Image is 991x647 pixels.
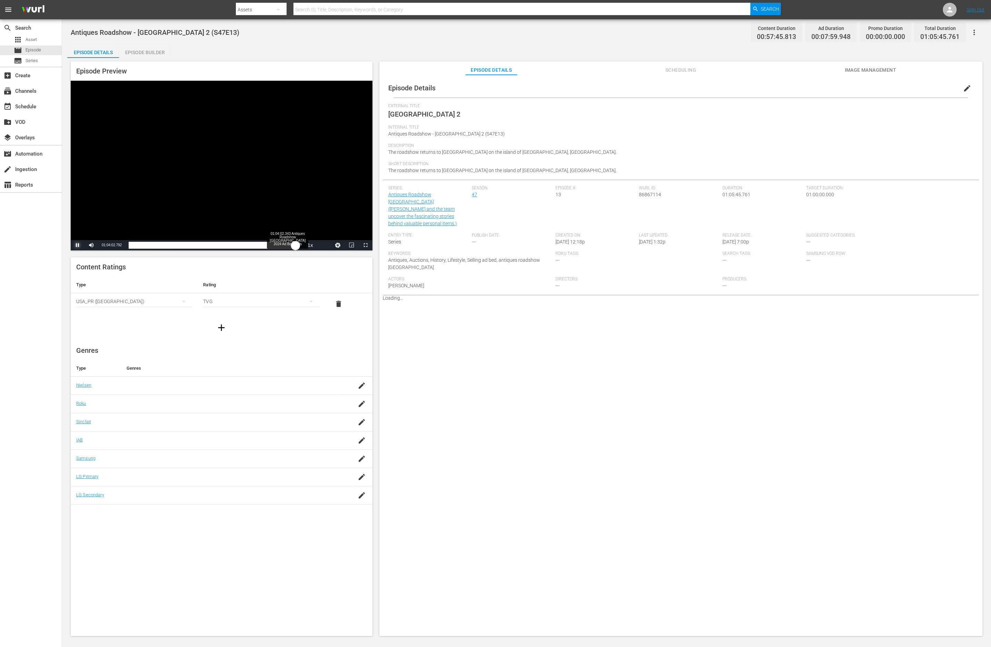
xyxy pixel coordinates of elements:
span: 00:00:00.000 [866,33,905,41]
span: Antiques, Auctions, History, Lifestyle, Selling ad bed, antiques roadshow [GEOGRAPHIC_DATA] [388,257,540,270]
span: Schedule [3,102,12,111]
button: Playback Rate [303,240,317,250]
th: Type [71,360,121,377]
div: Ad Duration [811,23,851,33]
a: LG Primary [76,474,98,479]
th: Genres [121,360,339,377]
span: 01:05:45.761 [722,192,750,197]
span: Created On: [555,233,635,238]
span: Content Ratings [76,263,126,271]
span: [PERSON_NAME] [388,283,424,288]
span: Ingestion [3,165,12,173]
span: Episode #: [555,186,635,191]
span: Asset [26,36,37,43]
span: Series [26,57,38,64]
button: Mute [84,240,98,250]
button: edit [959,80,975,97]
span: Internal Title [388,125,970,130]
span: 00:57:45.813 [757,33,796,41]
a: Samsung [76,456,96,461]
span: --- [555,283,559,288]
span: Channels [3,87,12,95]
span: Producers [722,277,886,282]
a: Roku [76,401,86,406]
button: Episode Builder [119,44,171,58]
div: Progress Bar [129,242,300,249]
button: Picture-in-Picture [345,240,359,250]
div: Promo Duration [866,23,905,33]
span: --- [722,257,727,263]
span: Entry Type: [388,233,468,238]
th: Rating [198,277,324,293]
span: Search [3,24,12,32]
button: Fullscreen [359,240,372,250]
span: menu [4,6,12,14]
button: Search [750,3,781,15]
span: 01:00:00.000 [806,192,834,197]
span: Actors [388,277,552,282]
span: Search Tags: [722,251,802,257]
span: Samsung VOD Row: [806,251,886,257]
span: edit [963,84,971,92]
span: Automation [3,150,12,158]
span: Suggested Categories: [806,233,970,238]
a: Sign Out [967,7,984,12]
table: simple table [71,277,372,315]
button: Episode Details [67,44,119,58]
a: Sinclair [76,419,91,424]
span: Release Date: [722,233,802,238]
a: LG Secondary [76,492,104,497]
span: Scheduling [655,66,707,74]
div: Total Duration [920,23,960,33]
span: Episode [14,46,22,54]
span: Episode Details [466,66,517,74]
button: delete [330,296,347,312]
a: 47 [472,192,477,197]
div: Video Player [71,81,372,250]
span: External Title [388,103,970,109]
span: Image Management [844,66,896,74]
span: delete [334,300,343,308]
span: Episode [26,47,41,53]
div: TVG [203,292,319,311]
span: Create [3,71,12,80]
span: 01:05:45.761 [920,33,960,41]
span: Season: [472,186,552,191]
img: ans4CAIJ8jUAAAAAAAAAAAAAAAAAAAAAAAAgQb4GAAAAAAAAAAAAAAAAAAAAAAAAJMjXAAAAAAAAAAAAAAAAAAAAAAAAgAT5G... [17,2,50,18]
button: Pause [71,240,84,250]
div: Episode Builder [119,44,171,61]
span: The roadshow returns to [GEOGRAPHIC_DATA] on the island of [GEOGRAPHIC_DATA], [GEOGRAPHIC_DATA]. [388,168,617,173]
span: Duration: [722,186,802,191]
div: USA_PR ([GEOGRAPHIC_DATA]) [76,292,192,311]
span: Search [761,3,779,15]
span: Antiques Roadshow - [GEOGRAPHIC_DATA] 2 (S47E13) [388,131,505,137]
span: Directors [555,277,719,282]
span: The roadshow returns to [GEOGRAPHIC_DATA] on the island of [GEOGRAPHIC_DATA], [GEOGRAPHIC_DATA]. [388,149,617,155]
span: Keywords: [388,251,552,257]
span: [DATE] 1:32p [639,239,665,245]
span: Overlays [3,133,12,142]
button: Jump To Time [331,240,345,250]
span: --- [806,239,810,245]
span: 00:07:59.948 [811,33,851,41]
span: Episode Details [388,84,436,92]
span: Episode Preview [76,67,127,75]
div: Episode Details [67,44,119,61]
span: Description [388,143,970,149]
span: Roku Tags: [555,251,719,257]
span: --- [472,239,476,245]
span: 86867114 [639,192,661,197]
div: Content Duration [757,23,796,33]
span: --- [555,257,559,263]
span: Reports [3,181,12,189]
span: Last Updated: [639,233,719,238]
span: Series [388,239,401,245]
span: --- [722,283,727,288]
th: Type [71,277,198,293]
a: IAB [76,437,83,442]
span: [GEOGRAPHIC_DATA] 2 [388,110,460,118]
span: Wurl ID: [639,186,719,191]
span: [DATE] 12:18p [555,239,584,245]
span: Antiques Roadshow - [GEOGRAPHIC_DATA] 2 (S47E13) [71,28,239,37]
span: Series: [388,186,468,191]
